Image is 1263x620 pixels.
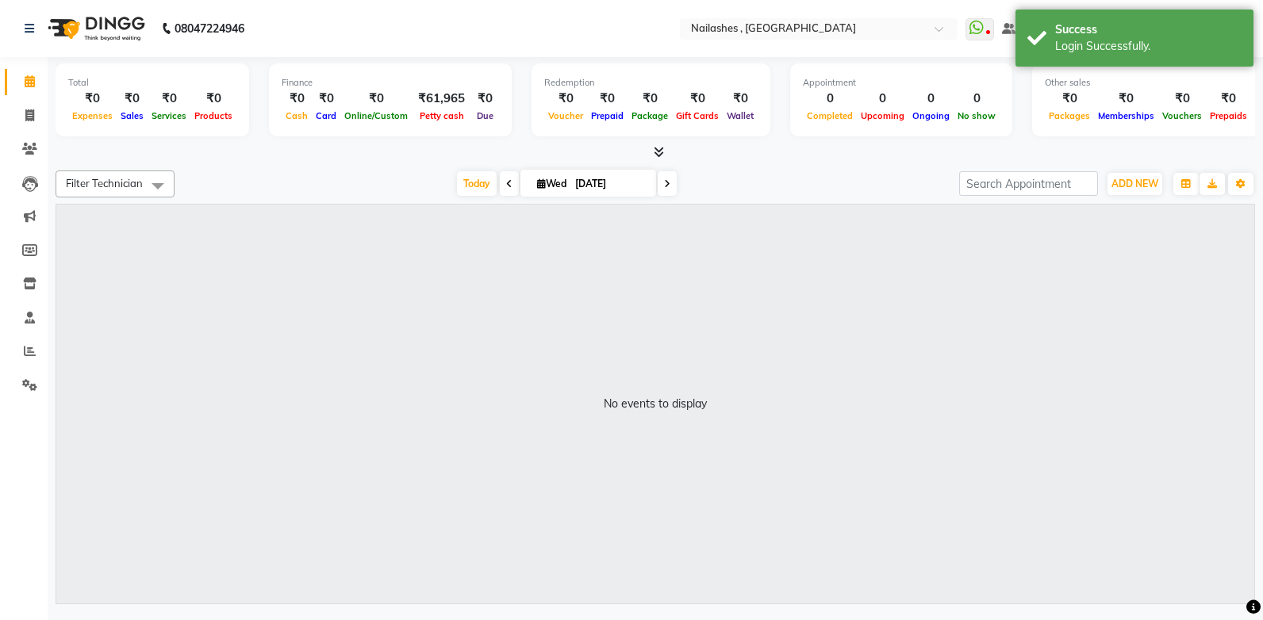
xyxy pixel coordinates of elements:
[723,110,758,121] span: Wallet
[954,90,1000,108] div: 0
[190,110,236,121] span: Products
[1158,110,1206,121] span: Vouchers
[282,90,312,108] div: ₹0
[803,110,857,121] span: Completed
[908,90,954,108] div: 0
[587,110,628,121] span: Prepaid
[628,110,672,121] span: Package
[1094,90,1158,108] div: ₹0
[68,76,236,90] div: Total
[312,110,340,121] span: Card
[1045,110,1094,121] span: Packages
[723,90,758,108] div: ₹0
[1108,173,1162,195] button: ADD NEW
[1206,110,1251,121] span: Prepaids
[1111,178,1158,189] span: ADD NEW
[471,90,499,108] div: ₹0
[628,90,672,108] div: ₹0
[473,110,497,121] span: Due
[412,90,471,108] div: ₹61,965
[68,90,117,108] div: ₹0
[672,110,723,121] span: Gift Cards
[190,90,236,108] div: ₹0
[544,110,587,121] span: Voucher
[66,177,143,189] span: Filter Technician
[1045,90,1094,108] div: ₹0
[1094,110,1158,121] span: Memberships
[672,90,723,108] div: ₹0
[117,110,148,121] span: Sales
[340,110,412,121] span: Online/Custom
[544,90,587,108] div: ₹0
[175,6,244,51] b: 08047224946
[457,171,497,196] span: Today
[282,76,499,90] div: Finance
[282,110,312,121] span: Cash
[1206,90,1251,108] div: ₹0
[803,90,857,108] div: 0
[908,110,954,121] span: Ongoing
[954,110,1000,121] span: No show
[148,110,190,121] span: Services
[533,178,570,189] span: Wed
[340,90,412,108] div: ₹0
[68,110,117,121] span: Expenses
[544,76,758,90] div: Redemption
[1055,21,1242,38] div: Success
[1158,90,1206,108] div: ₹0
[117,90,148,108] div: ₹0
[587,90,628,108] div: ₹0
[857,90,908,108] div: 0
[857,110,908,121] span: Upcoming
[312,90,340,108] div: ₹0
[40,6,149,51] img: logo
[604,396,707,412] div: No events to display
[959,171,1098,196] input: Search Appointment
[1055,38,1242,55] div: Login Successfully.
[570,172,650,196] input: 2025-09-03
[416,110,468,121] span: Petty cash
[803,76,1000,90] div: Appointment
[148,90,190,108] div: ₹0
